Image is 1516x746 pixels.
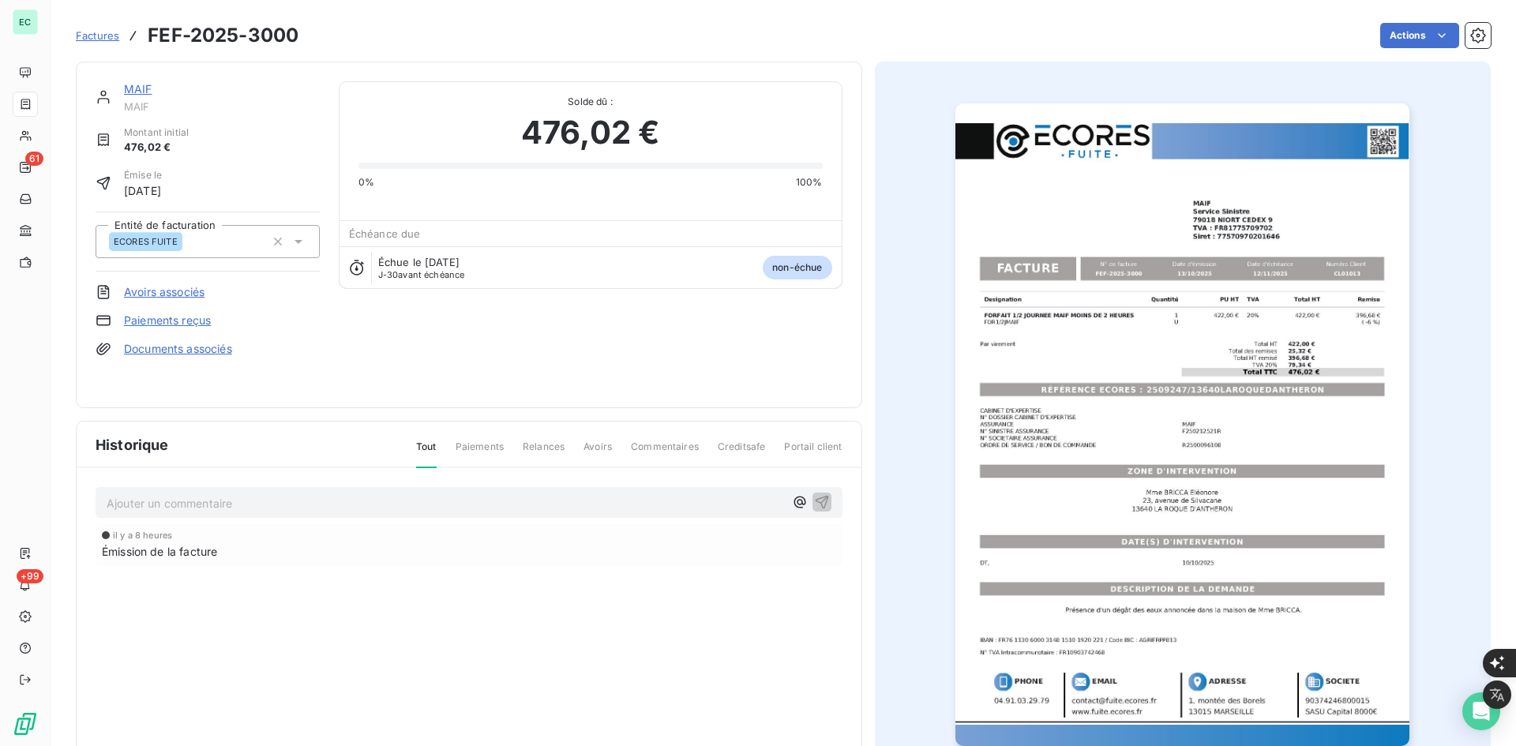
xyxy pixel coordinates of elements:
span: Avoirs [584,440,612,467]
span: Relances [523,440,565,467]
a: MAIF [124,82,152,96]
span: Montant initial [124,126,189,140]
span: 61 [25,152,43,166]
span: Solde dû : [358,95,823,109]
span: 476,02 € [124,140,189,156]
button: Actions [1380,23,1459,48]
img: invoice_thumbnail [955,103,1409,746]
span: Creditsafe [718,440,766,467]
span: 0% [358,175,374,189]
a: Avoirs associés [124,284,205,300]
span: Tout [416,440,437,468]
span: Échue le [DATE] [378,256,460,268]
span: Historique [96,434,169,455]
span: Émission de la facture [102,543,217,560]
span: Portail client [784,440,842,467]
a: Documents associés [124,341,232,357]
span: +99 [17,569,43,583]
span: Émise le [124,168,162,182]
span: Échéance due [349,227,421,240]
span: 476,02 € [521,109,659,156]
span: Commentaires [631,440,699,467]
span: il y a 8 heures [113,530,172,540]
span: Factures [76,29,119,42]
img: Logo LeanPay [13,711,38,737]
div: EC [13,9,38,35]
h3: FEF-2025-3000 [148,21,298,50]
span: ECORES FUITE [114,237,178,246]
span: J-30 [378,269,399,280]
span: non-échue [763,256,831,279]
div: Open Intercom Messenger [1462,692,1500,730]
span: Paiements [456,440,504,467]
span: MAIF [124,100,320,113]
a: Factures [76,28,119,43]
span: avant échéance [378,270,465,279]
span: 100% [796,175,823,189]
span: [DATE] [124,182,162,199]
a: Paiements reçus [124,313,211,328]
